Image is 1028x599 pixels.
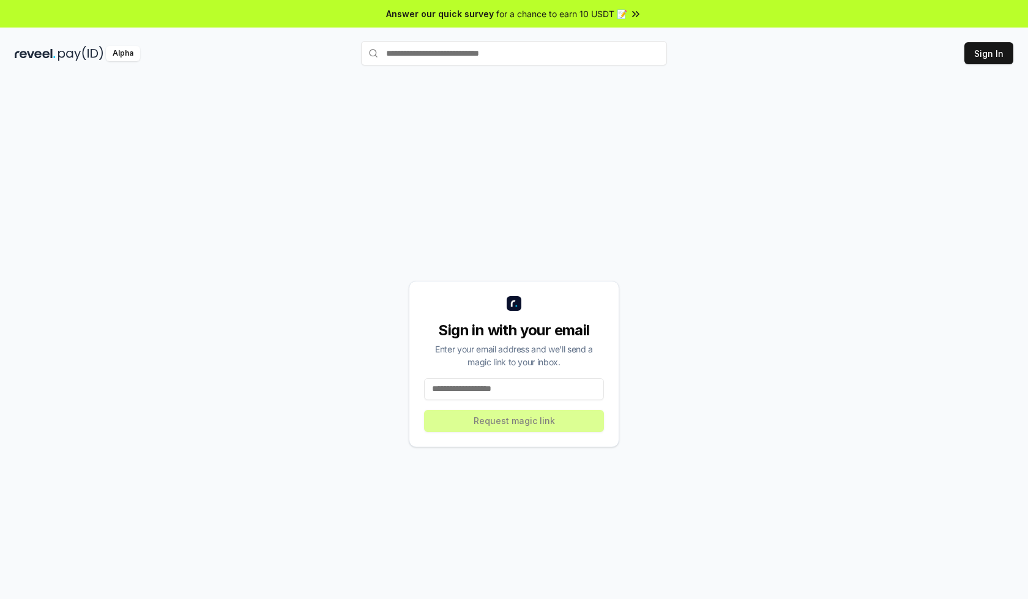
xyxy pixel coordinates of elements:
[58,46,103,61] img: pay_id
[424,321,604,340] div: Sign in with your email
[106,46,140,61] div: Alpha
[386,7,494,20] span: Answer our quick survey
[15,46,56,61] img: reveel_dark
[507,296,521,311] img: logo_small
[424,343,604,368] div: Enter your email address and we’ll send a magic link to your inbox.
[964,42,1013,64] button: Sign In
[496,7,627,20] span: for a chance to earn 10 USDT 📝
